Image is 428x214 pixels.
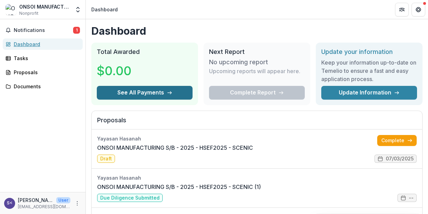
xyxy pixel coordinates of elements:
[18,196,54,204] p: [PERSON_NAME] <[EMAIL_ADDRESS][DOMAIN_NAME]>
[3,53,83,64] a: Tasks
[97,116,417,129] h2: Proposals
[97,61,148,80] h3: $0.00
[19,3,70,10] div: ONSOI MANUFACTURING S/B
[321,58,417,83] h3: Keep your information up-to-date on Temelio to ensure a fast and easy application process.
[73,3,83,16] button: Open entity switcher
[377,135,417,146] a: Complete
[19,10,38,16] span: Nonprofit
[3,67,83,78] a: Proposals
[209,67,300,75] p: Upcoming reports will appear here.
[14,83,77,90] div: Documents
[56,197,70,203] p: User
[97,144,253,152] a: ONSOI MANUFACTURING S/B - 2025 - HSEF2025 - SCENIC
[5,4,16,15] img: ONSOI MANUFACTURING S/B
[73,199,81,207] button: More
[395,3,409,16] button: Partners
[209,58,268,66] h3: No upcoming report
[97,183,261,191] a: ONSOI MANUFACTURING S/B - 2025 - HSEF2025 - SCENIC (1)
[412,3,425,16] button: Get Help
[18,204,70,210] p: [EMAIL_ADDRESS][DOMAIN_NAME]
[209,48,305,56] h2: Next Report
[7,201,12,205] div: sharon voo <sharonvooo@gmail.com>
[14,27,73,33] span: Notifications
[14,69,77,76] div: Proposals
[97,48,193,56] h2: Total Awarded
[3,25,83,36] button: Notifications1
[3,38,83,50] a: Dashboard
[321,48,417,56] h2: Update your information
[73,27,80,34] span: 1
[3,81,83,92] a: Documents
[14,41,77,48] div: Dashboard
[89,4,120,14] nav: breadcrumb
[321,86,417,100] a: Update Information
[14,55,77,62] div: Tasks
[91,25,423,37] h1: Dashboard
[91,6,118,13] div: Dashboard
[97,86,193,100] button: See All Payments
